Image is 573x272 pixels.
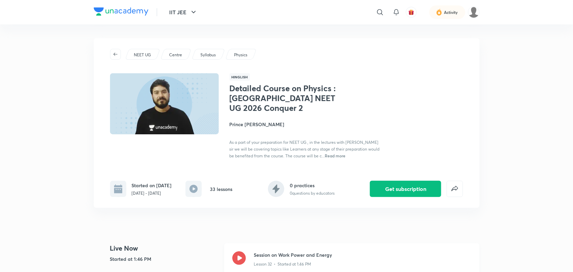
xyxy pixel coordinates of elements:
[94,7,148,16] img: Company Logo
[408,9,414,15] img: avatar
[230,83,341,113] h1: Detailed Course on Physics : [GEOGRAPHIC_DATA] NEET UG 2026 Conquer 2
[370,181,441,197] button: Get subscription
[168,52,183,58] a: Centre
[325,153,346,158] span: Read more
[290,190,335,196] p: 0 questions by educators
[468,6,480,18] img: snigdha
[109,73,219,135] img: Thumbnail
[230,140,380,158] span: As a part of your preparation for NEET UG , in the lectures with [PERSON_NAME] sir we will be cov...
[199,52,217,58] a: Syllabus
[132,52,152,58] a: NEET UG
[234,52,247,58] p: Physics
[406,7,417,18] button: avatar
[110,243,219,253] h4: Live Now
[110,255,219,263] h5: Started at 1:46 PM
[132,182,172,189] h6: Started on [DATE]
[200,52,216,58] p: Syllabus
[447,181,463,197] button: false
[233,52,248,58] a: Physics
[436,8,442,16] img: activity
[230,73,250,81] span: Hinglish
[132,190,172,196] p: [DATE] - [DATE]
[169,52,182,58] p: Centre
[165,5,202,19] button: IIT JEE
[94,7,148,17] a: Company Logo
[290,182,335,189] h6: 0 practices
[254,251,471,258] h3: Session on Work Power and Energy
[210,186,232,193] h6: 33 lessons
[134,52,151,58] p: NEET UG
[230,121,382,128] h4: Prince [PERSON_NAME]
[254,261,311,267] p: Lesson 32 • Started at 1:46 PM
